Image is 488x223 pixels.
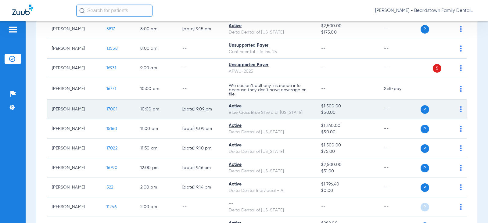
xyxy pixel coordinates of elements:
[229,149,311,155] div: Delta Dental of [US_STATE]
[135,20,178,39] td: 8:00 AM
[321,168,374,174] span: $31.00
[421,125,429,133] span: P
[321,23,374,29] span: $2,500.00
[379,158,420,178] td: --
[47,20,102,39] td: [PERSON_NAME]
[135,39,178,59] td: 8:00 AM
[229,29,311,36] div: Delta Dental of [US_STATE]
[229,84,311,96] p: We couldn’t pull any insurance info because they don’t have coverage on file.
[106,146,117,150] span: 17022
[321,181,374,188] span: $1,796.40
[379,59,420,78] td: --
[460,65,462,71] img: group-dot-blue.svg
[178,78,224,100] td: --
[321,29,374,36] span: $175.00
[47,178,102,197] td: [PERSON_NAME]
[47,139,102,158] td: [PERSON_NAME]
[229,123,311,129] div: Active
[12,5,33,15] img: Zuub Logo
[178,197,224,217] td: --
[460,26,462,32] img: group-dot-blue.svg
[460,126,462,132] img: group-dot-blue.svg
[421,105,429,114] span: P
[106,166,117,170] span: 16790
[106,87,116,91] span: 16771
[135,139,178,158] td: 11:30 AM
[375,8,476,14] span: [PERSON_NAME] - Beardstown Family Dental
[79,8,85,13] img: Search Icon
[460,165,462,171] img: group-dot-blue.svg
[460,86,462,92] img: group-dot-blue.svg
[47,39,102,59] td: [PERSON_NAME]
[379,78,420,100] td: Self-pay
[178,20,224,39] td: [DATE] 9:15 PM
[178,39,224,59] td: --
[379,178,420,197] td: --
[229,168,311,174] div: Delta Dental of [US_STATE]
[229,188,311,194] div: Delta Dental Individual - AI
[321,66,326,70] span: --
[460,106,462,112] img: group-dot-blue.svg
[106,205,117,209] span: 11256
[379,39,420,59] td: --
[178,178,224,197] td: [DATE] 9:14 PM
[321,142,374,149] span: $1,500.00
[229,62,311,68] div: Unsupported Payer
[106,107,117,111] span: 17001
[135,100,178,119] td: 10:00 AM
[229,49,311,55] div: Continnental Life Ins. 25
[106,66,116,70] span: 16931
[178,139,224,158] td: [DATE] 9:10 PM
[229,129,311,135] div: Delta Dental of [US_STATE]
[379,20,420,39] td: --
[421,183,429,192] span: P
[47,78,102,100] td: [PERSON_NAME]
[321,188,374,194] span: $0.00
[229,103,311,110] div: Active
[135,78,178,100] td: 10:00 AM
[321,162,374,168] span: $2,500.00
[8,26,18,33] img: hamburger-icon
[229,207,311,214] div: Delta Dental of [US_STATE]
[135,158,178,178] td: 12:00 PM
[379,100,420,119] td: --
[321,103,374,110] span: $1,500.00
[106,46,118,51] span: 13558
[135,119,178,139] td: 11:00 AM
[421,203,429,211] span: P
[47,158,102,178] td: [PERSON_NAME]
[47,197,102,217] td: [PERSON_NAME]
[379,139,420,158] td: --
[460,145,462,151] img: group-dot-blue.svg
[106,127,117,131] span: 15160
[321,129,374,135] span: $50.00
[229,181,311,188] div: Active
[433,64,441,73] span: S
[460,184,462,190] img: group-dot-blue.svg
[421,144,429,153] span: P
[135,59,178,78] td: 9:00 AM
[229,110,311,116] div: Blue Cross Blue Shield of [US_STATE]
[321,123,374,129] span: $1,340.00
[321,46,326,51] span: --
[47,119,102,139] td: [PERSON_NAME]
[229,68,311,75] div: APWU-2025
[321,205,326,209] span: --
[47,100,102,119] td: [PERSON_NAME]
[76,5,152,17] input: Search for patients
[178,100,224,119] td: [DATE] 9:09 PM
[229,201,311,207] div: --
[460,204,462,210] img: group-dot-blue.svg
[229,162,311,168] div: Active
[178,158,224,178] td: [DATE] 9:16 PM
[421,164,429,172] span: P
[106,185,113,189] span: 522
[135,178,178,197] td: 2:00 PM
[47,59,102,78] td: [PERSON_NAME]
[421,25,429,34] span: P
[106,27,115,31] span: 5817
[229,142,311,149] div: Active
[229,23,311,29] div: Active
[178,119,224,139] td: [DATE] 9:09 PM
[229,42,311,49] div: Unsupported Payer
